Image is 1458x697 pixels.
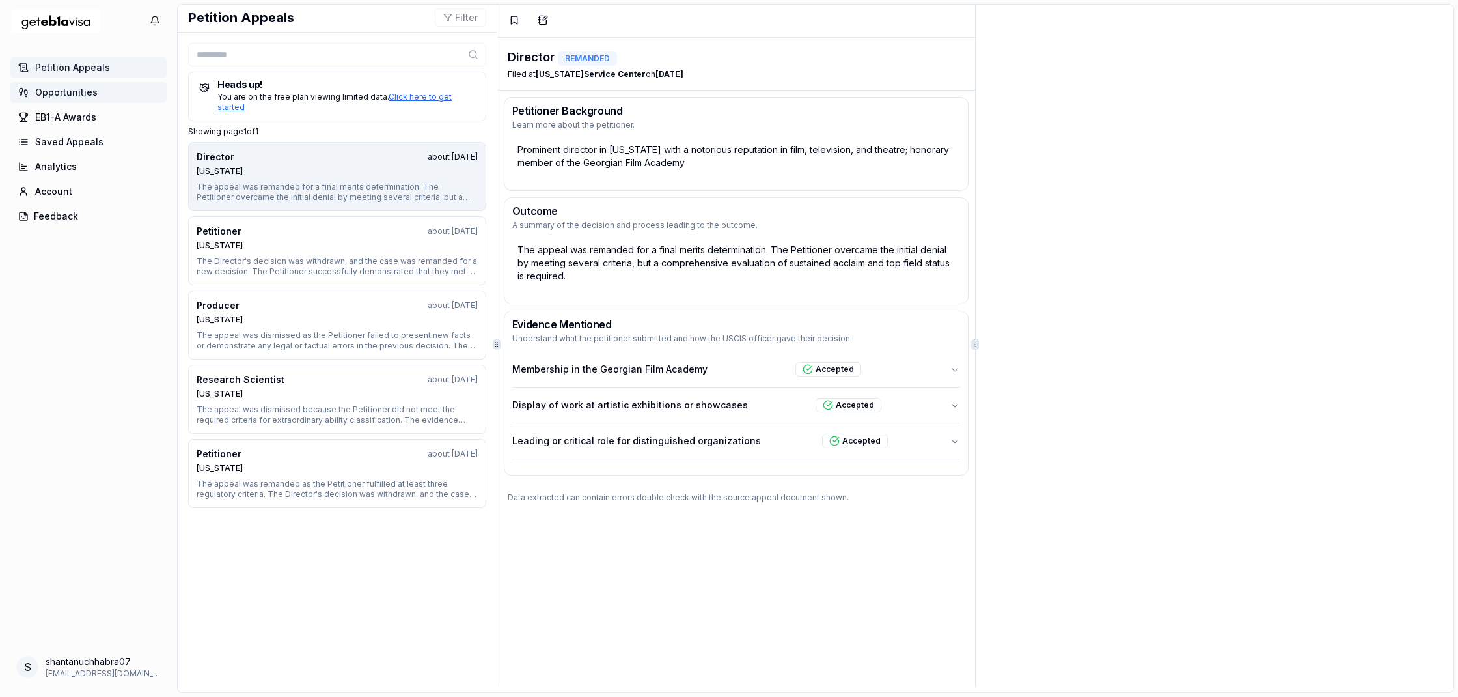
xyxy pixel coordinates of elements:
div: Producer [197,299,240,312]
div: The Director's decision was withdrawn, and the case was remanded for a new decision. The Petition... [197,256,478,277]
div: about [DATE] [428,449,478,459]
div: Accepted [795,362,861,377]
a: Account [10,181,167,202]
div: Director [508,48,683,66]
div: [US_STATE] [197,315,478,325]
div: The appeal was remanded for a final merits determination. The Petitioner overcame the initial den... [512,238,960,288]
div: [US_STATE] [197,463,478,474]
div: Research Scientist [197,373,284,386]
span: Opportunities [35,86,98,99]
div: Director [197,150,234,164]
p: Membership in the Georgian Film Academy [512,363,708,376]
a: Home Page [10,5,102,38]
button: Producerabout [DATE][US_STATE]The appeal was dismissed as the Petitioner failed to present new fa... [188,291,486,360]
div: Prominent director in [US_STATE] with a notorious reputation in film, television, and theatre; ho... [512,138,960,175]
button: Petitionerabout [DATE][US_STATE]The appeal was remanded as the Petitioner fulfilled at least thre... [188,439,486,508]
button: Petitionerabout [DATE][US_STATE]The Director's decision was withdrawn, and the case was remanded ... [188,216,486,285]
span: shantanuchhabra07 [46,655,161,668]
a: Heads up! You are on the free plan viewing limited data.Click here to get started [188,72,486,121]
a: Petition Appeals [10,57,167,78]
div: about [DATE] [428,152,478,162]
b: [US_STATE] Service Center [536,69,646,79]
h1: Petition Appeals [188,8,294,27]
span: Analytics [35,160,77,173]
a: Analytics [10,156,167,177]
div: The appeal was remanded for a final merits determination. The Petitioner overcame the initial den... [197,182,478,203]
div: The appeal was dismissed because the Petitioner did not meet the required criteria for extraordin... [197,405,478,425]
a: Click here to get started [217,92,452,112]
span: EB1-A Awards [35,111,96,124]
a: Opportunities [10,82,167,103]
div: Petitioner [197,448,241,461]
div: about [DATE] [428,375,478,385]
button: Membership in the Georgian Film AcademyAccepted [512,352,960,387]
button: Research Scientistabout [DATE][US_STATE]The appeal was dismissed because the Petitioner did not m... [188,365,486,434]
a: Saved Appeals [10,132,167,152]
h5: Heads up! [199,80,475,89]
span: s [24,659,31,675]
p: Display of work at artistic exhibitions or showcases [512,399,748,412]
div: Petitioner [197,225,241,238]
div: Accepted [822,434,888,448]
button: Directorabout [DATE][US_STATE]The appeal was remanded for a final merits determination. The Petit... [188,142,486,211]
a: EB1-A Awards [10,107,167,128]
button: Feedback [10,206,167,227]
div: about [DATE] [428,226,478,236]
p: Learn more about the petitioner. [512,120,960,130]
img: geteb1avisa logo [10,5,102,38]
p: Data extracted can contain errors double check with the source appeal document shown. [497,482,975,513]
p: A summary of the decision and process leading to the outcome. [512,220,960,231]
div: [US_STATE] [197,240,478,251]
div: Accepted [816,398,881,412]
span: Account [35,185,72,198]
h3: Outcome [512,206,960,216]
button: Display of work at artistic exhibitions or showcasesAccepted [512,388,960,423]
h3: Evidence Mentioned [512,319,960,330]
button: Open your profile menu [10,650,167,684]
div: about [DATE] [428,300,478,311]
p: Leading or critical role for distinguished organizations [512,434,761,448]
div: [US_STATE] [197,166,478,177]
span: Petition Appeals [35,61,110,74]
div: The appeal was remanded as the Petitioner fulfilled at least three regulatory criteria. The Direc... [197,479,478,500]
div: You are on the free plan viewing limited data. [199,92,475,113]
b: [DATE] [655,69,683,79]
button: Leading or critical role for distinguished organizationsAccepted [512,423,960,459]
h3: Petitioner Background [512,106,960,116]
div: Filed at on [508,69,683,79]
span: [EMAIL_ADDRESS][DOMAIN_NAME] [46,668,161,679]
p: Showing page 1 of 1 [188,126,486,137]
span: Saved Appeals [35,135,103,149]
div: [US_STATE] [197,389,478,399]
div: REMANDED [558,51,617,66]
p: Understand what the petitioner submitted and how the USCIS officer gave their decision. [512,334,960,344]
button: Filter [435,8,486,27]
div: The appeal was dismissed as the Petitioner failed to present new facts or demonstrate any legal o... [197,330,478,351]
